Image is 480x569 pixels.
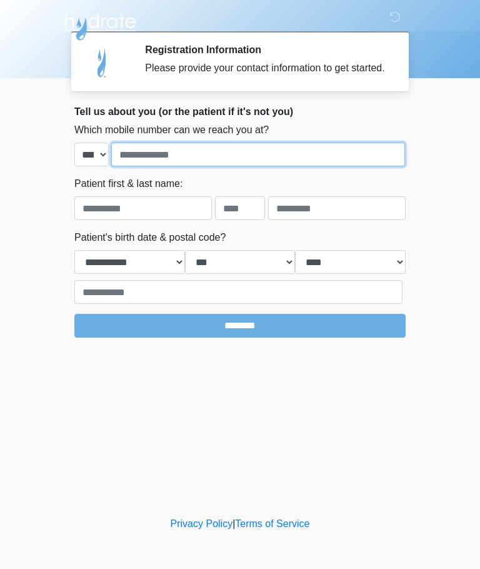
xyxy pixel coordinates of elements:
[84,44,121,81] img: Agent Avatar
[74,176,182,191] label: Patient first & last name:
[232,518,235,529] a: |
[74,230,226,245] label: Patient's birth date & postal code?
[171,518,233,529] a: Privacy Policy
[235,518,309,529] a: Terms of Service
[74,123,269,138] label: Which mobile number can we reach you at?
[74,106,406,118] h2: Tell us about you (or the patient if it's not you)
[145,61,387,76] div: Please provide your contact information to get started.
[62,9,138,41] img: Hydrate IV Bar - Arcadia Logo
